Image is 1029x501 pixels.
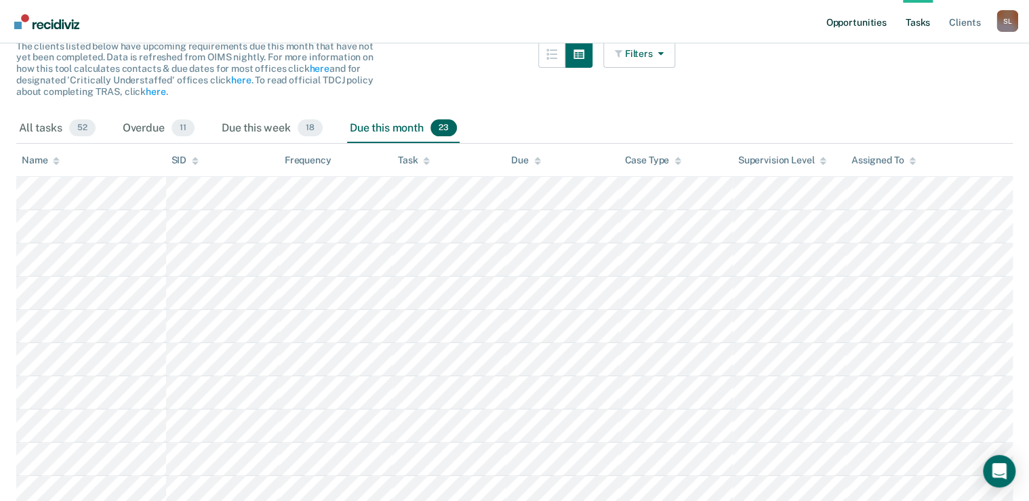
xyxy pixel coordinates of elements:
div: All tasks52 [16,114,98,144]
span: 18 [298,119,323,137]
div: Due [511,155,541,166]
span: 23 [430,119,457,137]
div: Name [22,155,60,166]
div: Frequency [285,155,331,166]
span: 52 [69,119,96,137]
div: Case Type [624,155,681,166]
a: here [231,75,251,85]
img: Recidiviz [14,14,79,29]
div: Due this month23 [347,114,460,144]
div: Assigned To [851,155,916,166]
div: Task [398,155,430,166]
span: The clients listed below have upcoming requirements due this month that have not yet been complet... [16,41,374,97]
div: Supervision Level [738,155,827,166]
a: here [146,86,165,97]
div: S L [996,10,1018,32]
button: Filters [603,41,675,68]
div: Overdue11 [120,114,197,144]
div: SID [171,155,199,166]
span: 11 [171,119,195,137]
button: Profile dropdown button [996,10,1018,32]
div: Open Intercom Messenger [983,455,1015,487]
div: Due this week18 [219,114,325,144]
a: here [309,63,329,74]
